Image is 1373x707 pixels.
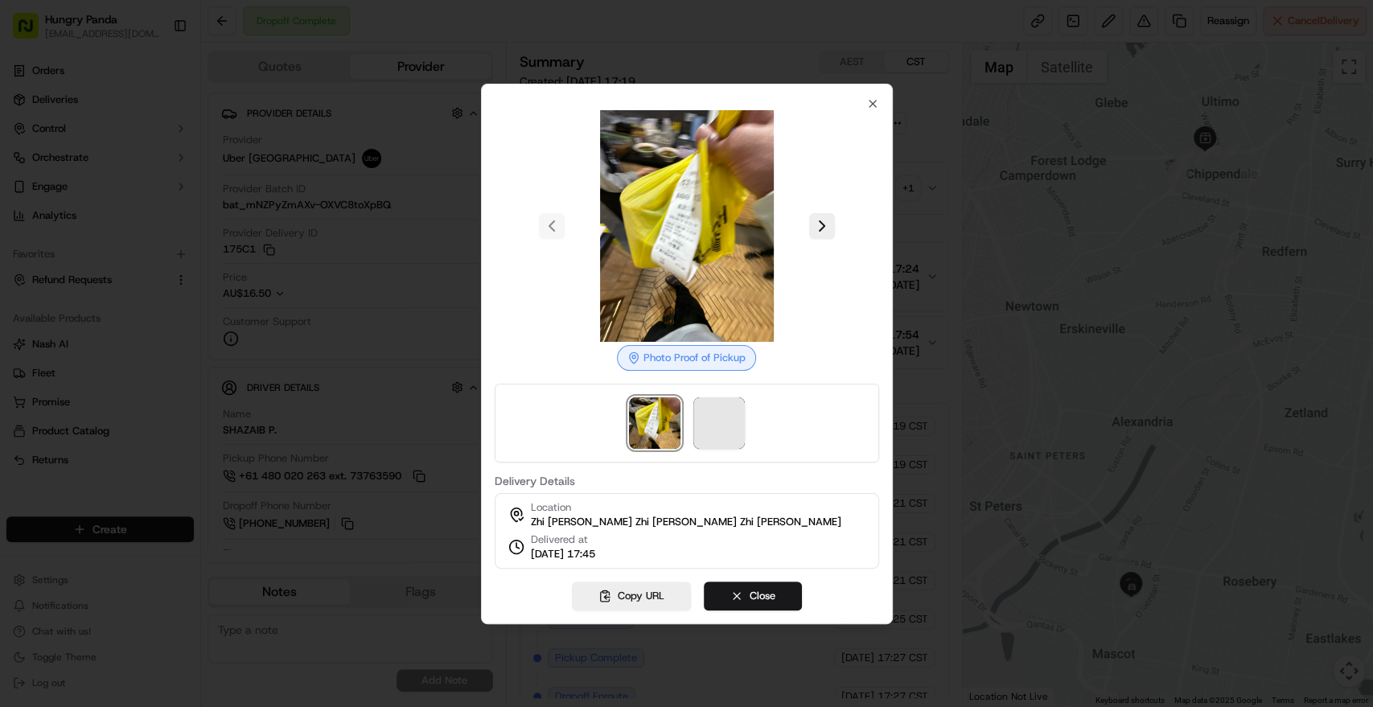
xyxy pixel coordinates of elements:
div: Photo Proof of Pickup [617,345,756,371]
span: Pylon [160,273,195,285]
img: photo_proof_of_pickup image [571,110,803,342]
span: Delivered at [530,532,594,547]
span: Zhi [PERSON_NAME] Zhi [PERSON_NAME] Zhi [PERSON_NAME] [530,515,841,529]
label: Delivery Details [494,475,878,487]
span: [DATE] 17:45 [530,547,594,561]
button: Copy URL [572,582,691,610]
button: Close [704,582,802,610]
a: Powered byPylon [113,272,195,285]
img: photo_proof_of_pickup image [629,397,680,449]
span: Location [530,500,570,515]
